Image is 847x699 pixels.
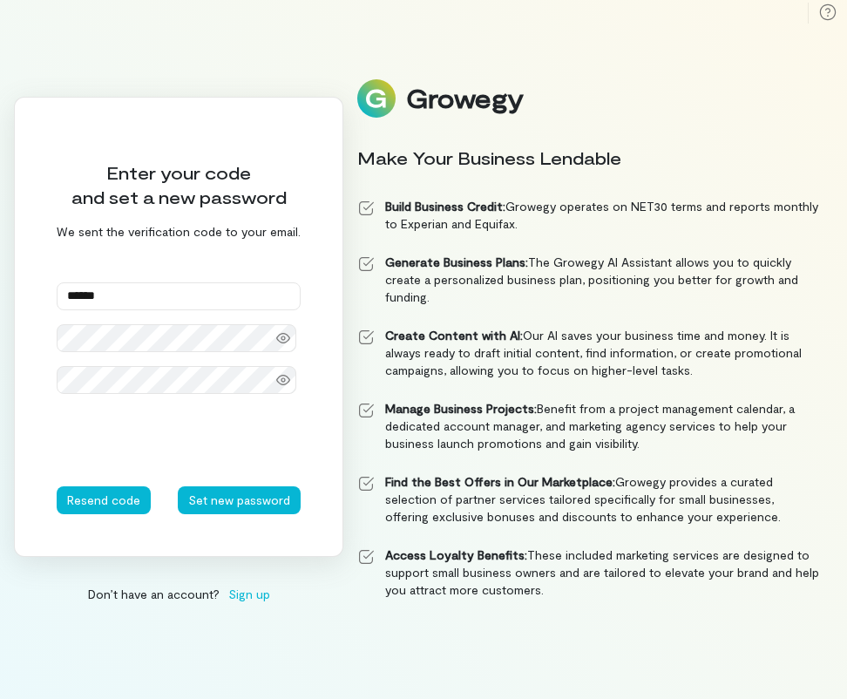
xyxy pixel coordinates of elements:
[385,328,523,343] strong: Create Content with AI:
[57,486,151,514] button: Resend code
[385,401,537,416] strong: Manage Business Projects:
[385,547,527,562] strong: Access Loyalty Benefits:
[385,199,505,214] strong: Build Business Credit:
[385,254,528,269] strong: Generate Business Plans:
[357,327,819,379] li: Our AI saves your business time and money. It is always ready to draft initial content, find info...
[357,400,819,452] li: Benefit from a project management calendar, a dedicated account manager, and marketing agency ser...
[178,486,301,514] button: Set new password
[357,198,819,233] li: Growegy operates on NET30 terms and reports monthly to Experian and Equifax.
[357,254,819,306] li: The Growegy AI Assistant allows you to quickly create a personalized business plan, positioning y...
[57,160,301,209] div: Enter your code and set a new password
[406,84,523,113] div: Growegy
[57,223,301,241] div: We sent the verification code to your email.
[357,473,819,526] li: Growegy provides a curated selection of partner services tailored specifically for small business...
[357,146,819,170] div: Make Your Business Lendable
[385,474,615,489] strong: Find the Best Offers in Our Marketplace:
[228,585,270,603] span: Sign up
[357,79,396,118] img: Logo
[357,546,819,599] li: These included marketing services are designed to support small business owners and are tailored ...
[14,585,343,603] div: Don’t have an account?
